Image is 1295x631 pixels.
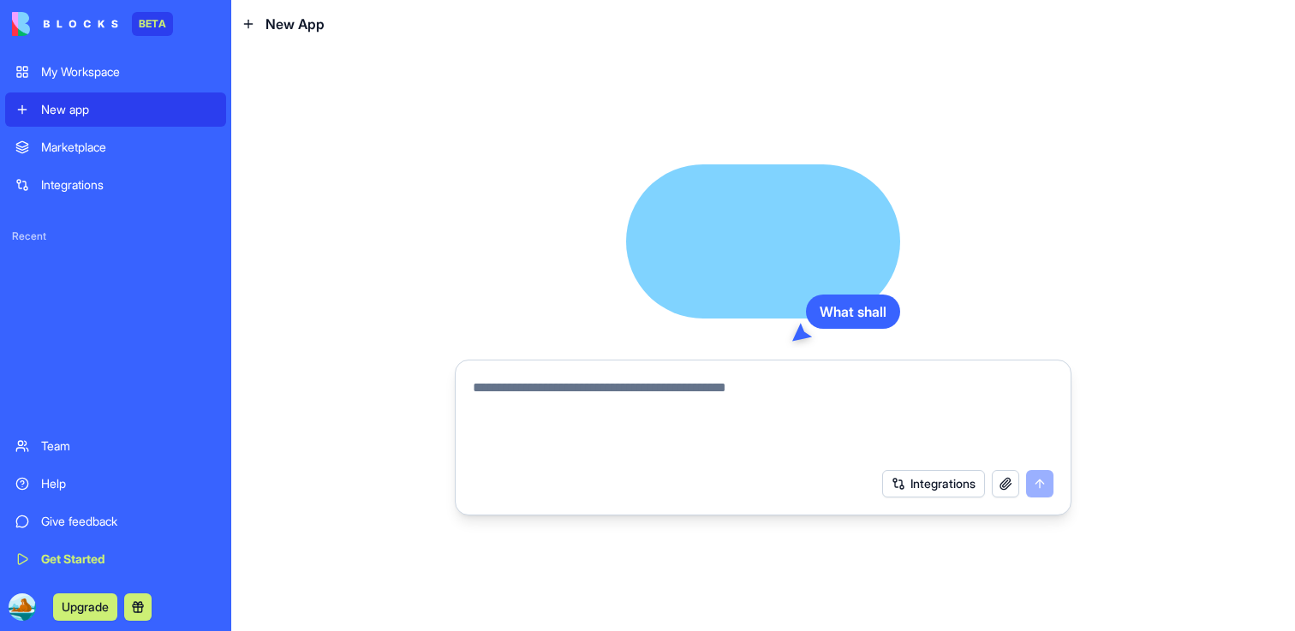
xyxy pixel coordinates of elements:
[41,475,216,492] div: Help
[53,593,117,621] button: Upgrade
[41,551,216,568] div: Get Started
[5,55,226,89] a: My Workspace
[132,12,173,36] div: BETA
[5,504,226,539] a: Give feedback
[41,139,216,156] div: Marketplace
[41,438,216,455] div: Team
[53,598,117,615] a: Upgrade
[5,229,226,243] span: Recent
[12,12,173,36] a: BETA
[9,593,36,621] img: ACg8ocLwm471hH6QiMG3VzgKoJe1WPZx88_YRsDymWk6KYtiLiUX3tE=s96-c
[41,101,216,118] div: New app
[5,542,226,576] a: Get Started
[806,295,900,329] div: What shall
[882,470,985,497] button: Integrations
[41,513,216,530] div: Give feedback
[41,176,216,193] div: Integrations
[5,467,226,501] a: Help
[5,168,226,202] a: Integrations
[5,429,226,463] a: Team
[12,12,118,36] img: logo
[5,92,226,127] a: New app
[266,14,325,34] span: New App
[41,63,216,80] div: My Workspace
[5,130,226,164] a: Marketplace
